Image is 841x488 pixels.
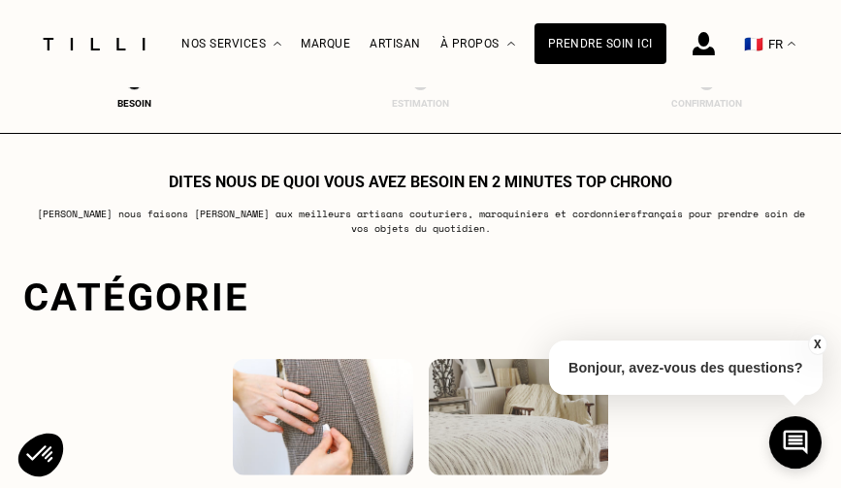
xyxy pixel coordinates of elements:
img: Intérieur [429,359,608,475]
a: Prendre soin ici [534,23,666,64]
div: À propos [440,1,515,87]
img: Menu déroulant [274,42,281,47]
div: Catégorie [23,275,818,320]
h1: Dites nous de quoi vous avez besoin en 2 minutes top chrono [169,173,672,191]
button: 🇫🇷 FR [734,1,805,87]
img: Vêtements [233,359,412,475]
span: 🇫🇷 [744,35,763,53]
div: Nos services [181,1,281,87]
img: icône connexion [693,32,715,55]
img: Logo du service de couturière Tilli [36,38,152,50]
a: Artisan [370,37,421,50]
a: Marque [301,37,350,50]
img: Menu déroulant à propos [507,42,515,47]
p: [PERSON_NAME] nous faisons [PERSON_NAME] aux meilleurs artisans couturiers , maroquiniers et cord... [36,207,805,236]
div: Besoin [96,98,174,109]
button: X [807,334,826,355]
div: Confirmation [667,98,745,109]
p: Bonjour, avez-vous des questions? [549,341,823,395]
div: Estimation [382,98,460,109]
img: menu déroulant [788,42,795,47]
